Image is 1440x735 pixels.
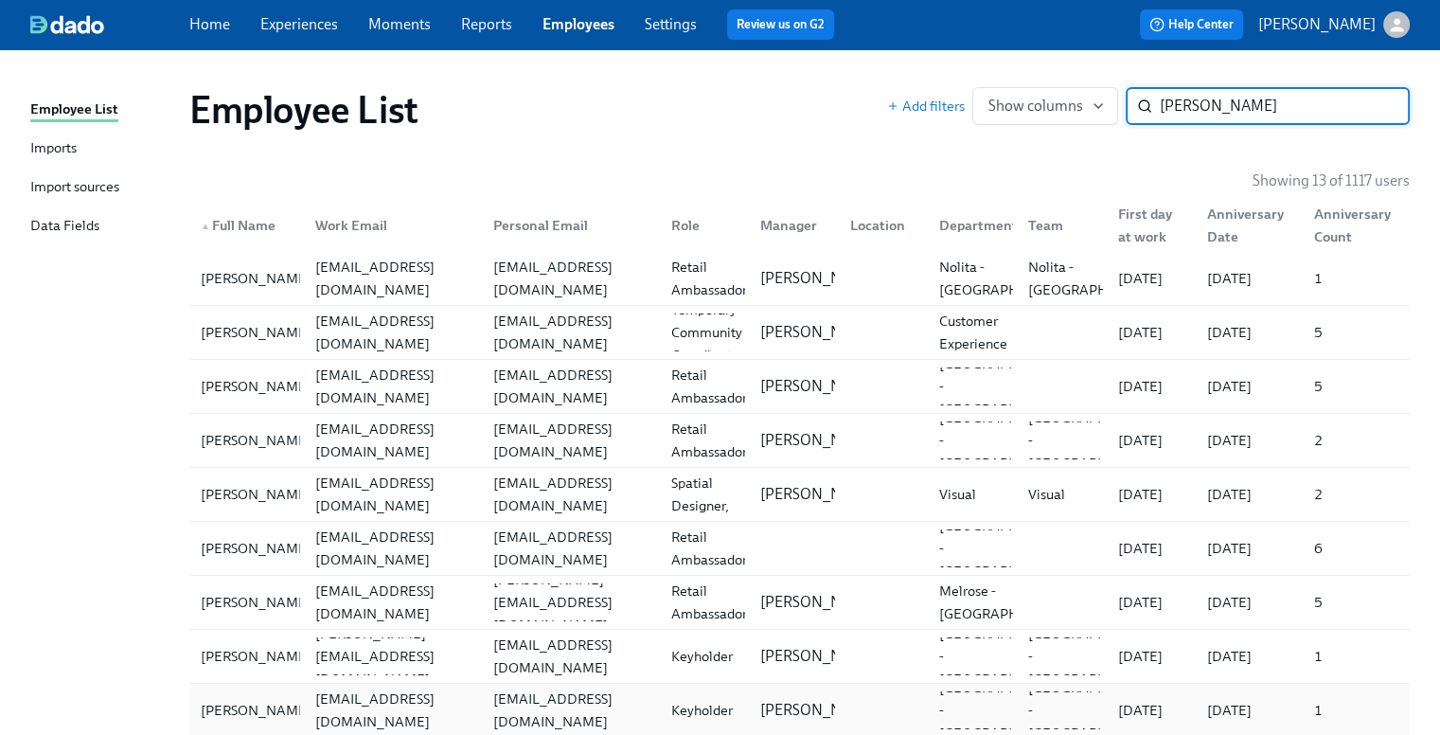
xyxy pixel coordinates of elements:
div: [DATE] [1111,429,1192,452]
a: [PERSON_NAME][EMAIL_ADDRESS][DOMAIN_NAME][EMAIL_ADDRESS][DOMAIN_NAME]Retail Ambassador[PERSON_NAM... [189,414,1410,468]
div: Temporary Community Coordinator [664,298,751,367]
div: Role [656,206,745,244]
div: [EMAIL_ADDRESS][DOMAIN_NAME] [308,472,478,517]
div: [GEOGRAPHIC_DATA] - [GEOGRAPHIC_DATA] [932,622,1086,690]
div: [EMAIL_ADDRESS][DOMAIN_NAME] [486,364,656,409]
img: dado [30,15,104,34]
div: First day at work [1103,206,1192,244]
div: [GEOGRAPHIC_DATA] - [GEOGRAPHIC_DATA] [932,406,1086,475]
a: Import sources [30,176,174,200]
div: 5 [1307,321,1406,344]
p: [PERSON_NAME] [1258,14,1376,35]
div: [EMAIL_ADDRESS][DOMAIN_NAME] [308,256,478,301]
div: Personal Email [486,214,656,237]
div: Team [1021,214,1102,237]
div: [EMAIL_ADDRESS][DOMAIN_NAME] [486,634,656,679]
div: [PERSON_NAME][EMAIL_ADDRESS][DOMAIN_NAME][EMAIL_ADDRESS][DOMAIN_NAME]Retail Ambassador[PERSON_NAM... [189,252,1410,305]
div: Retail Ambassador [664,580,755,625]
div: [EMAIL_ADDRESS][DOMAIN_NAME] [308,688,478,733]
div: [PERSON_NAME][EMAIL_ADDRESS][DOMAIN_NAME][EMAIL_ADDRESS][DOMAIN_NAME]Retail Ambassador[PERSON_NAM... [189,414,1410,467]
a: Home [189,15,230,33]
div: Location [843,214,924,237]
div: [PERSON_NAME] [193,483,319,506]
div: Department [932,214,1025,237]
div: Retail Ambassador [664,256,755,301]
a: Reports [461,15,512,33]
div: [EMAIL_ADDRESS][DOMAIN_NAME] [486,526,656,571]
div: Retail Ambassador [664,526,755,571]
span: Help Center [1149,15,1234,34]
div: Team [1013,206,1102,244]
div: [PERSON_NAME] [193,645,319,668]
div: Customer Experience [932,310,1015,355]
p: [PERSON_NAME] [760,322,878,343]
p: [PERSON_NAME] [760,484,878,505]
div: [PERSON_NAME] [193,321,319,344]
div: [PERSON_NAME] [193,267,319,290]
div: [DATE] [1200,321,1299,344]
div: [PERSON_NAME] [193,375,319,398]
button: Add filters [887,97,965,116]
p: Showing 13 of 1117 users [1253,170,1410,191]
div: Manager [753,214,834,237]
div: Nolita - [GEOGRAPHIC_DATA] [1021,256,1175,301]
a: Imports [30,137,174,161]
input: Search by name [1160,87,1410,125]
div: 5 [1307,375,1406,398]
div: [PERSON_NAME][EMAIL_ADDRESS][DOMAIN_NAME][PERSON_NAME][EMAIL_ADDRESS][DOMAIN_NAME]Retail Ambassad... [189,576,1410,629]
div: [PERSON_NAME][EMAIL_ADDRESS][DOMAIN_NAME] [308,622,478,690]
a: [PERSON_NAME][EMAIL_ADDRESS][DOMAIN_NAME][EMAIL_ADDRESS][DOMAIN_NAME]Temporary Community Coordina... [189,306,1410,360]
div: 6 [1307,537,1406,560]
div: [DATE] [1111,699,1192,722]
div: [EMAIL_ADDRESS][DOMAIN_NAME] [486,418,656,463]
div: [DATE] [1111,321,1192,344]
div: [DATE] [1200,375,1299,398]
div: [PERSON_NAME] [193,429,319,452]
div: Manager [745,206,834,244]
a: dado [30,15,189,34]
div: [PERSON_NAME][EMAIL_ADDRESS][DOMAIN_NAME][EMAIL_ADDRESS][DOMAIN_NAME]Retail Ambassador[GEOGRAPHIC... [189,522,1410,575]
p: [PERSON_NAME] [760,268,878,289]
div: [GEOGRAPHIC_DATA] - [GEOGRAPHIC_DATA] [1021,622,1175,690]
div: [PERSON_NAME] [193,591,319,614]
p: [PERSON_NAME] [760,700,878,721]
div: Melrose - [GEOGRAPHIC_DATA] [932,580,1086,625]
div: Personal Email [478,206,656,244]
div: [DATE] [1111,591,1192,614]
div: [DATE] [1111,645,1192,668]
div: [PERSON_NAME] [193,537,319,560]
button: [PERSON_NAME] [1258,11,1410,38]
div: Anniversary Date [1192,206,1299,244]
div: Keyholder [664,645,745,668]
div: [DATE] [1111,537,1192,560]
div: Anniversary Count [1299,206,1406,244]
div: [EMAIL_ADDRESS][DOMAIN_NAME] [308,526,478,571]
p: [PERSON_NAME] [760,430,878,451]
a: Settings [645,15,697,33]
div: [EMAIL_ADDRESS][DOMAIN_NAME] [486,310,656,355]
div: [PERSON_NAME][EMAIL_ADDRESS][DOMAIN_NAME][EMAIL_ADDRESS][DOMAIN_NAME]Temporary Community Coordina... [189,306,1410,359]
div: Work Email [300,206,478,244]
div: [GEOGRAPHIC_DATA] - [GEOGRAPHIC_DATA] [932,514,1086,583]
div: [EMAIL_ADDRESS][DOMAIN_NAME] [486,472,656,517]
div: [DATE] [1200,699,1299,722]
div: [EMAIL_ADDRESS][DOMAIN_NAME] [308,364,478,409]
div: Retail Ambassador [664,364,755,409]
a: Employees [542,15,614,33]
div: Import sources [30,176,119,200]
div: 2 [1307,483,1406,506]
div: [EMAIL_ADDRESS][DOMAIN_NAME] [486,256,656,301]
div: [DATE] [1200,591,1299,614]
div: Department [924,206,1013,244]
div: [DATE] [1111,375,1192,398]
div: First day at work [1111,203,1192,248]
div: [DATE] [1111,483,1192,506]
a: [PERSON_NAME][EMAIL_ADDRESS][DOMAIN_NAME][EMAIL_ADDRESS][DOMAIN_NAME]Retail Ambassador[PERSON_NAM... [189,360,1410,414]
div: [EMAIL_ADDRESS][DOMAIN_NAME] [308,310,478,355]
button: Show columns [972,87,1118,125]
div: Full Name [193,214,300,237]
div: Location [835,206,924,244]
a: [PERSON_NAME][EMAIL_ADDRESS][DOMAIN_NAME][EMAIL_ADDRESS][DOMAIN_NAME]Retail Ambassador[PERSON_NAM... [189,252,1410,306]
div: [DATE] [1200,645,1299,668]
